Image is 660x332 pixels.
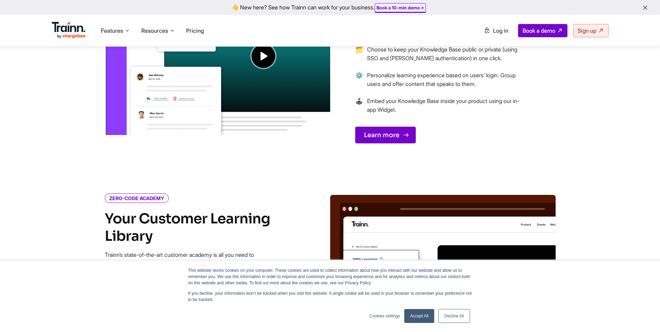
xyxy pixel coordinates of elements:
[367,71,522,88] p: Personalize learning experience based on users’ login. Group users and offer content that speaks ...
[186,27,204,34] a: Pricing
[376,5,420,10] b: Book a 10-min demo
[578,27,596,34] span: Sign up
[367,97,522,114] p: Embed your Knowledge Base inside your product using our in-app Widget.
[480,24,512,37] a: Log in
[355,127,416,143] a: Learn more
[355,71,363,97] span: →
[369,313,400,319] a: Cookies settings
[4,4,656,11] div: 👋 New here? See how Trainn can work for your business.
[105,210,272,245] h4: Your Customer Learning Library
[367,45,522,63] p: Choose to keep your Knowledge Base public or private (using SSO and [PERSON_NAME] authentication)...
[376,5,424,10] a: Book a 10-min demo→
[573,24,609,37] a: Sign up
[52,22,86,39] img: Trainn Logo
[355,97,363,122] span: →
[141,27,168,34] span: Resources
[493,27,508,34] span: Log in
[404,309,435,323] a: Accept All
[101,27,123,34] span: Features
[438,309,470,323] a: Decline All
[105,251,272,268] p: Trainn’s state-of-the-art customer academy is all you need to create, deliver & manage powerful c...
[355,45,363,71] span: →
[188,267,472,286] p: This website stores cookies on your computer. These cookies are used to collect information about...
[105,193,169,203] i: ZERO-CODE ACADEMY
[523,27,555,34] span: Book a demo
[188,290,472,303] p: If you decline, your information won’t be tracked when you visit this website. A single cookie wi...
[518,24,567,37] a: Book a demo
